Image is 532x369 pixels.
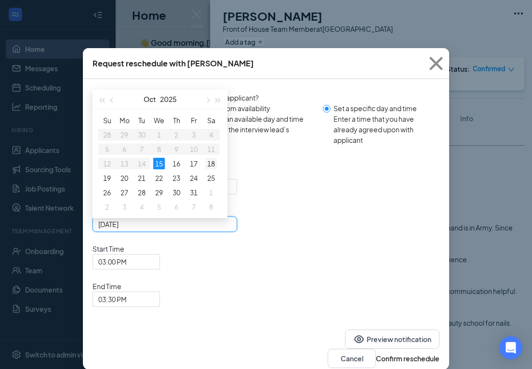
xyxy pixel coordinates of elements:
[160,89,177,109] button: 2025
[202,171,220,185] td: 2025-10-25
[93,58,254,69] div: Request reschedule with [PERSON_NAME]
[202,185,220,200] td: 2025-11-01
[423,51,449,76] svg: Cross
[199,114,315,145] div: Choose an available day and time slot from the interview lead’s calendar
[205,201,217,213] div: 8
[185,200,202,214] td: 2025-11-07
[171,187,182,198] div: 30
[116,171,133,185] td: 2025-10-20
[153,201,165,213] div: 5
[98,292,127,306] span: 03:30 PM
[168,200,185,214] td: 2025-11-06
[188,172,199,184] div: 24
[144,89,156,109] button: Oct
[93,206,439,216] span: Date
[185,185,202,200] td: 2025-10-31
[98,219,229,229] input: Oct 15, 2025
[98,200,116,214] td: 2025-11-02
[168,113,185,127] th: Th
[202,156,220,171] td: 2025-10-18
[101,201,113,213] div: 2
[171,201,182,213] div: 6
[333,114,432,145] div: Enter a time that you have already agreed upon with applicant
[93,168,439,179] span: Select Calendar
[116,113,133,127] th: Mo
[353,333,365,345] svg: Eye
[116,185,133,200] td: 2025-10-27
[136,172,147,184] div: 21
[116,200,133,214] td: 2025-11-03
[202,200,220,214] td: 2025-11-08
[328,349,376,368] button: Cancel
[98,171,116,185] td: 2025-10-19
[93,243,160,254] span: Start Time
[98,113,116,127] th: Su
[188,187,199,198] div: 31
[423,48,449,79] button: Close
[136,187,147,198] div: 28
[153,172,165,184] div: 22
[150,113,168,127] th: We
[133,171,150,185] td: 2025-10-21
[150,171,168,185] td: 2025-10-22
[133,113,150,127] th: Tu
[171,172,182,184] div: 23
[376,353,439,364] button: Confirm reschedule
[98,254,127,269] span: 03:00 PM
[199,103,315,114] div: Select from availability
[136,201,147,213] div: 4
[168,185,185,200] td: 2025-10-30
[188,158,199,169] div: 17
[119,172,130,184] div: 20
[119,201,130,213] div: 3
[171,158,182,169] div: 16
[93,158,439,168] div: Select a Date & Time
[205,187,217,198] div: 1
[205,158,217,169] div: 18
[93,281,160,292] span: End Time
[133,185,150,200] td: 2025-10-28
[93,92,439,103] div: How do you want to schedule time with the applicant?
[153,158,165,169] div: 15
[345,330,439,349] button: EyePreview notification
[499,336,522,359] div: Open Intercom Messenger
[185,113,202,127] th: Fr
[133,200,150,214] td: 2025-11-04
[98,185,116,200] td: 2025-10-26
[202,113,220,127] th: Sa
[150,156,168,171] td: 2025-10-15
[168,171,185,185] td: 2025-10-23
[185,156,202,171] td: 2025-10-17
[101,187,113,198] div: 26
[185,171,202,185] td: 2025-10-24
[150,185,168,200] td: 2025-10-29
[168,156,185,171] td: 2025-10-16
[101,172,113,184] div: 19
[150,200,168,214] td: 2025-11-05
[333,103,432,114] div: Set a specific day and time
[205,172,217,184] div: 25
[119,187,130,198] div: 27
[153,187,165,198] div: 29
[188,201,199,213] div: 7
